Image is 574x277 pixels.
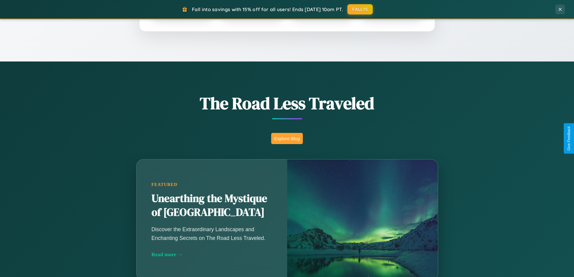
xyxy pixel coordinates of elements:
h1: The Road Less Traveled [106,92,468,115]
span: Fall into savings with 15% off for all users! Ends [DATE] 10am PT. [192,6,343,12]
button: Explore Blog [271,133,303,144]
div: Read more → [152,251,272,258]
div: Featured [152,182,272,187]
h2: Unearthing the Mystique of [GEOGRAPHIC_DATA] [152,192,272,219]
div: Give Feedback [567,126,571,151]
p: Discover the Extraordinary Landscapes and Enchanting Secrets on The Road Less Traveled. [152,225,272,242]
button: FALL15 [347,4,373,14]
